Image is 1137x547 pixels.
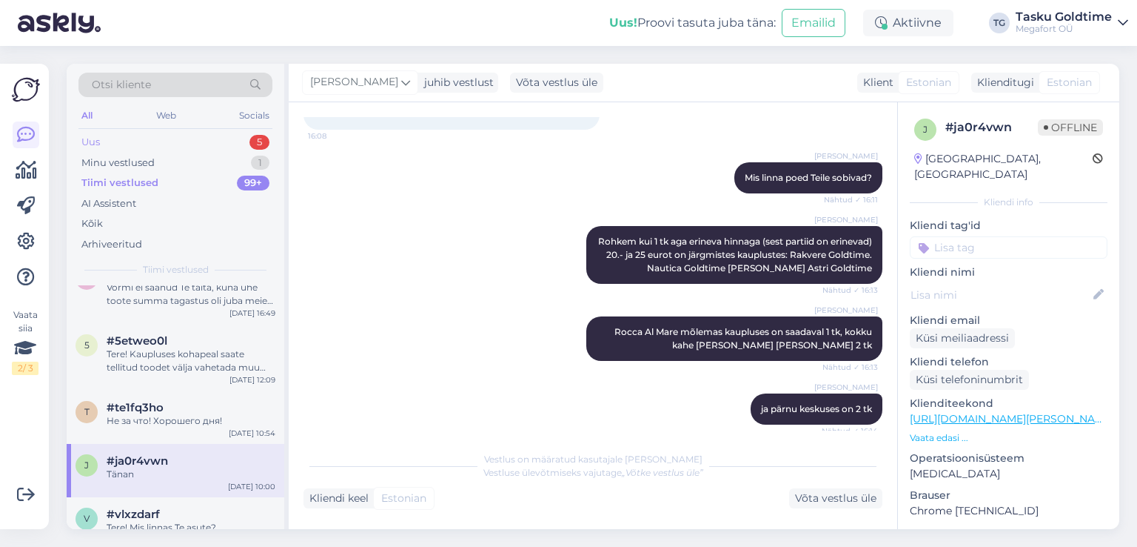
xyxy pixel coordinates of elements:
div: 5 [249,135,269,150]
div: Minu vestlused [81,156,155,170]
div: Proovi tasuta juba täna: [609,14,776,32]
p: Chrome [TECHNICAL_ID] [910,503,1107,519]
div: Kliendi keel [303,491,369,506]
div: Kõik [81,216,103,231]
b: Uus! [609,16,637,30]
a: Tasku GoldtimeMegafort OÜ [1016,11,1128,35]
div: Klient [857,75,893,90]
span: j [923,124,928,135]
div: 2 / 3 [12,362,38,375]
div: Socials [236,106,272,125]
div: Tere! Kaupluses kohapeal saate tellitud toodet välja vahetada muu toote vastu ja vajadusel maksta... [107,348,275,374]
span: Rocca Al Mare mõlemas kaupluses on saadaval 1 tk, kokku kahe [PERSON_NAME] [PERSON_NAME] 2 tk [614,326,874,351]
p: Kliendi telefon [910,354,1107,370]
p: Kliendi nimi [910,265,1107,280]
div: Kliendi info [910,196,1107,209]
span: Nähtud ✓ 16:13 [822,285,878,296]
input: Lisa nimi [910,287,1090,303]
span: 5 [84,339,90,351]
div: juhib vestlust [418,75,494,90]
div: [DATE] 10:00 [228,481,275,492]
span: ja pärnu keskuses on 2 tk [761,403,872,414]
div: 99+ [237,176,269,190]
div: [GEOGRAPHIC_DATA], [GEOGRAPHIC_DATA] [914,151,1093,182]
a: [URL][DOMAIN_NAME][PERSON_NAME] [910,412,1114,425]
div: [DATE] 16:49 [229,308,275,319]
div: Tänan [107,468,275,481]
div: Aktiivne [863,10,953,36]
span: Otsi kliente [92,77,151,93]
img: Askly Logo [12,76,40,104]
span: Estonian [906,75,951,90]
button: Emailid [782,9,845,37]
span: Estonian [381,491,426,506]
i: „Võtke vestlus üle” [622,467,703,478]
div: # ja0r4vwn [945,119,1038,136]
span: #ja0r4vwn [107,454,168,468]
div: Не за что! Хорошего дня! [107,414,275,428]
div: Tiimi vestlused [81,176,158,190]
span: Tiimi vestlused [143,263,209,276]
div: Arhiveeritud [81,237,142,252]
span: Estonian [1047,75,1092,90]
span: Vestlus on määratud kasutajale [PERSON_NAME] [484,454,702,465]
div: Uus [81,135,100,150]
p: Klienditeekond [910,396,1107,411]
div: Vormi ei saanud Te täita, kuna ühe toote summa tagastus oli juba meie poolt tehtud, seega süsteem... [107,281,275,308]
span: Vestluse ülevõtmiseks vajutage [483,467,703,478]
span: #5etweo0l [107,334,167,348]
span: [PERSON_NAME] [310,74,398,90]
span: 16:08 [308,130,363,142]
span: Mis linna poed Teile sobivad? [745,172,872,183]
span: [PERSON_NAME] [814,382,878,393]
p: [MEDICAL_DATA] [910,466,1107,482]
span: Rohkem kui 1 tk aga erineva hinnaga (sest partiid on erinevad) 20.- ja 25 eurot on järgmistes kau... [598,236,874,273]
div: AI Assistent [81,196,136,211]
p: Vaata edasi ... [910,431,1107,445]
div: Võta vestlus üle [789,488,882,508]
span: #te1fq3ho [107,401,164,414]
span: Nähtud ✓ 16:11 [822,194,878,205]
span: [PERSON_NAME] [814,305,878,316]
div: 1 [251,156,269,170]
div: Tasku Goldtime [1016,11,1112,23]
div: [DATE] 10:54 [229,428,275,439]
div: Võta vestlus üle [510,73,603,93]
div: Vaata siia [12,308,38,375]
div: Klienditugi [971,75,1034,90]
span: v [84,513,90,524]
div: TG [989,13,1010,33]
span: t [84,406,90,417]
span: Nähtud ✓ 16:13 [822,362,878,373]
span: [PERSON_NAME] [814,150,878,162]
span: j [84,460,89,471]
input: Lisa tag [910,236,1107,259]
div: All [78,106,95,125]
span: Offline [1038,119,1103,136]
span: [PERSON_NAME] [814,214,878,225]
p: Kliendi tag'id [910,218,1107,233]
div: Küsi telefoninumbrit [910,370,1029,390]
span: Nähtud ✓ 16:14 [822,425,878,437]
span: #vlxzdarf [107,508,160,521]
div: Küsi meiliaadressi [910,328,1015,348]
div: [DATE] 12:09 [229,374,275,385]
p: Brauser [910,488,1107,503]
p: Kliendi email [910,313,1107,328]
div: Megafort OÜ [1016,23,1112,35]
p: Operatsioonisüsteem [910,451,1107,466]
div: Web [153,106,179,125]
div: Tere! Mis linnas Te asute? [107,521,275,534]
